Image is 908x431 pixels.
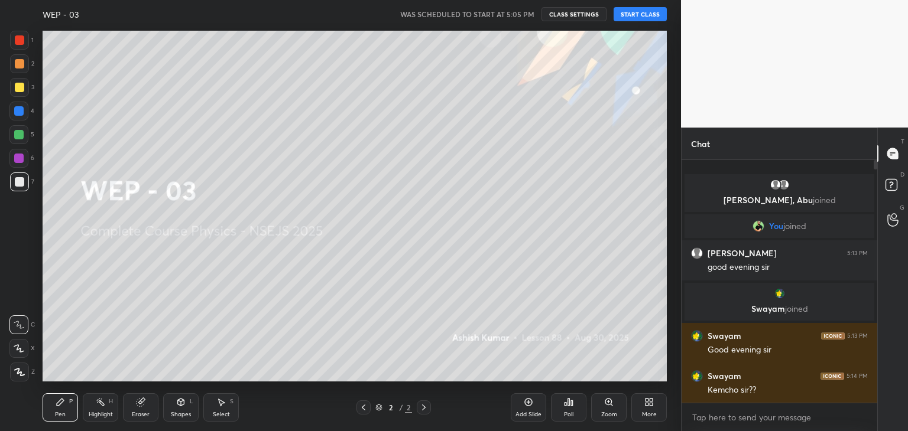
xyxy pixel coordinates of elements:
div: good evening sir [708,262,868,273]
div: Pen [55,412,66,417]
div: Select [213,412,230,417]
div: Poll [564,412,573,417]
button: CLASS SETTINGS [541,7,607,21]
img: 7c3e05ebfe504e4a8e8bf48c97542d0d.jpg [753,220,764,232]
div: C [9,315,35,334]
div: 2 [405,402,412,413]
span: joined [785,303,808,314]
div: Z [10,363,35,381]
img: iconic-dark.1390631f.png [821,373,844,380]
p: [PERSON_NAME], Abu [692,195,867,205]
img: 9802b4cbdbab4d4381d2480607a75a70.jpg [774,288,786,299]
div: Eraser [132,412,150,417]
div: Highlight [89,412,113,417]
div: 5 [9,125,34,144]
div: 4 [9,102,34,120]
div: 2 [385,404,397,411]
div: / [399,404,403,411]
div: X [9,339,35,358]
h6: Swayam [708,331,741,341]
div: 2 [10,54,34,73]
button: START CLASS [614,7,667,21]
div: 1 [10,31,34,50]
div: 5:13 PM [847,332,868,339]
img: iconic-dark.1390631f.png [821,332,845,339]
img: default.png [778,179,790,191]
p: Swayam [692,304,867,314]
div: Shapes [171,412,191,417]
p: T [901,137,904,146]
div: More [642,412,657,417]
p: G [900,203,904,212]
img: default.png [770,179,781,191]
span: joined [813,194,836,205]
p: D [900,170,904,179]
div: 3 [10,78,34,97]
h4: WEP - 03 [43,9,79,20]
div: Zoom [601,412,617,417]
div: L [190,399,193,404]
h6: [PERSON_NAME] [708,248,777,259]
div: 7 [10,172,34,191]
div: H [109,399,113,404]
div: P [69,399,73,404]
h6: Swayam [708,371,741,381]
div: 5:13 PM [847,250,868,257]
h5: WAS SCHEDULED TO START AT 5:05 PM [400,9,534,19]
span: joined [783,221,806,231]
p: Chat [682,128,719,159]
img: 9802b4cbdbab4d4381d2480607a75a70.jpg [691,330,703,342]
img: 9802b4cbdbab4d4381d2480607a75a70.jpg [691,370,703,382]
span: You [769,221,783,231]
div: S [230,399,234,404]
div: grid [682,172,877,403]
div: Good evening sir [708,344,868,356]
div: 6 [9,149,34,168]
div: Kemcho sir?? [708,384,868,396]
div: Add Slide [515,412,541,417]
img: default.png [691,247,703,259]
div: 5:14 PM [847,373,868,380]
